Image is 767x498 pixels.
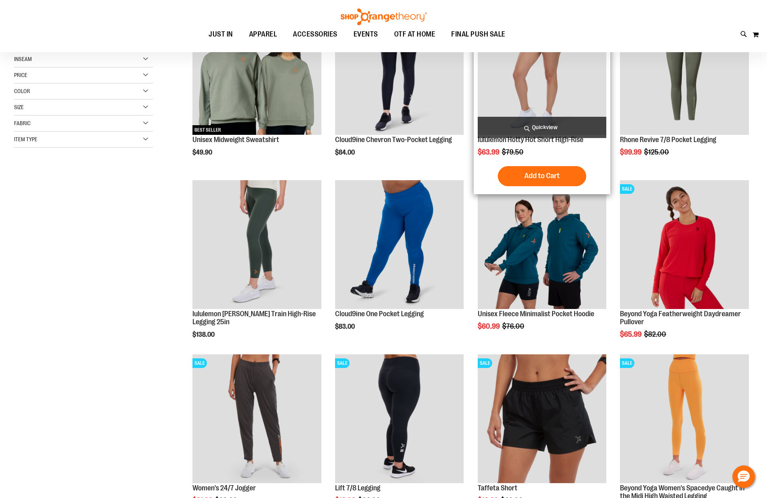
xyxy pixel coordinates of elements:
span: Fabric [14,120,31,126]
a: JUST IN [200,25,241,44]
img: 2024 October Lift 7/8 Legging [335,354,464,483]
span: $83.00 [335,323,356,330]
a: ACCESSORIES [285,25,346,44]
a: Cloud9ine Chevron Two-Pocket Legging [335,136,452,144]
span: ACCESSORIES [293,25,337,43]
div: product [616,176,753,358]
a: Cloud9ine Chevron Two-Pocket Legging [335,6,464,136]
span: Inseam [14,56,32,62]
a: 2024 October Lift 7/8 LeggingSALE [335,354,464,484]
a: Cloud9ine One Pocket Legging [335,180,464,310]
span: Size [14,104,24,110]
a: Main Image of Taffeta ShortSALE [478,354,607,484]
a: Product image for Beyond Yoga Womens Spacedye Caught in the Midi High Waisted LeggingSALE [620,354,749,484]
img: Rhone Revive 7/8 Pocket Legging [620,6,749,135]
div: product [616,2,753,176]
a: APPAREL [241,25,285,43]
a: Rhone Revive 7/8 Pocket LeggingSALE [620,6,749,136]
a: Product image for Beyond Yoga Featherweight Daydreamer PulloverSALE [620,180,749,310]
span: $49.90 [192,149,213,156]
span: $79.50 [502,148,525,156]
a: lululemon Hotty Hot Short High-Rise [478,136,583,144]
a: OTF AT HOME [386,25,444,44]
img: lululemon Hotty Hot Short High-Rise [478,6,607,135]
span: OTF AT HOME [394,25,436,43]
a: Lift 7/8 Legging [335,484,380,492]
span: $65.99 [620,330,643,338]
span: $84.00 [335,149,356,156]
span: $60.99 [478,322,501,330]
div: product [474,176,611,350]
button: Hello, have a question? Let’s chat. [732,465,755,488]
span: FINAL PUSH SALE [451,25,505,43]
a: Quickview [478,117,607,138]
span: Price [14,72,27,78]
span: $76.00 [502,322,526,330]
span: $138.00 [192,331,216,338]
img: Product image for Beyond Yoga Womens Spacedye Caught in the Midi High Waisted Legging [620,354,749,483]
span: $82.00 [644,330,667,338]
img: Main Image of Taffeta Short [478,354,607,483]
span: SALE [335,358,350,368]
img: Main view of 2024 October lululemon Wunder Train High-Rise [192,180,321,309]
div: product [474,2,611,194]
span: SALE [192,358,207,368]
a: Unisex Midweight SweatshirtBEST SELLER [192,6,321,136]
span: JUST IN [209,25,233,43]
span: Item Type [14,136,37,142]
a: Taffeta Short [478,484,517,492]
a: Product image for 24/7 JoggerSALE [192,354,321,484]
span: Add to Cart [524,171,560,180]
a: Unisex Midweight Sweatshirt [192,136,279,144]
a: lululemon Hotty Hot Short High-RiseSALE [478,6,607,136]
span: Color [14,88,30,94]
img: Cloud9ine Chevron Two-Pocket Legging [335,6,464,135]
a: lululemon [PERSON_NAME] Train High-Rise Legging 25in [192,310,316,326]
a: Beyond Yoga Featherweight Daydreamer Pullover [620,310,741,326]
span: $125.00 [644,148,670,156]
a: Rhone Revive 7/8 Pocket Legging [620,136,716,144]
img: Unisex Midweight Sweatshirt [192,6,321,135]
a: Women's 24/7 Jogger [192,484,256,492]
img: Shop Orangetheory [340,8,428,25]
span: EVENTS [354,25,378,43]
a: Unisex Fleece Minimalist Pocket Hoodie [478,310,594,318]
img: Product image for Beyond Yoga Featherweight Daydreamer Pullover [620,180,749,309]
span: $99.99 [620,148,643,156]
span: BEST SELLER [192,125,223,135]
button: Add to Cart [498,166,586,186]
div: product [331,2,468,176]
a: FINAL PUSH SALE [443,25,513,44]
img: Unisex Fleece Minimalist Pocket Hoodie [478,180,607,309]
a: Cloud9ine One Pocket Legging [335,310,424,318]
div: product [331,176,468,350]
span: SALE [620,358,634,368]
a: EVENTS [346,25,386,44]
img: Product image for 24/7 Jogger [192,354,321,483]
span: SALE [478,358,492,368]
span: SALE [620,184,634,194]
div: product [188,176,325,358]
div: product [188,2,325,176]
span: APPAREL [249,25,277,43]
span: $63.99 [478,148,501,156]
a: Main view of 2024 October lululemon Wunder Train High-Rise [192,180,321,310]
a: Unisex Fleece Minimalist Pocket HoodieSALE [478,180,607,310]
img: Cloud9ine One Pocket Legging [335,180,464,309]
